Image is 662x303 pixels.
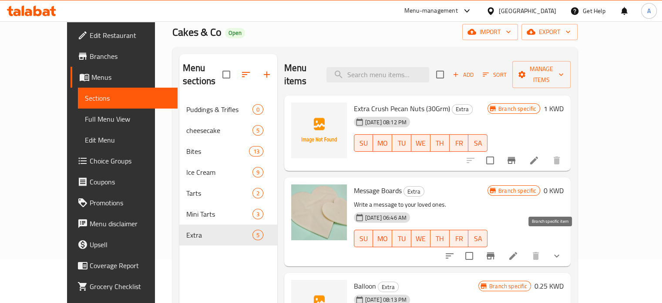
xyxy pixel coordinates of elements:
[431,65,449,84] span: Select section
[179,95,277,249] nav: Menu sections
[472,232,484,245] span: SA
[252,209,263,219] div: items
[186,188,252,198] span: Tarts
[90,30,171,41] span: Edit Restaurant
[362,118,410,126] span: [DATE] 08:12 PM
[378,282,399,292] div: Extra
[453,137,465,150] span: FR
[411,134,430,152] button: WE
[186,167,252,177] span: Ice Cream
[452,104,472,114] span: Extra
[179,141,277,162] div: Bites13
[354,102,450,115] span: Extra Crush Pecan Nuts (30Grm)
[90,177,171,187] span: Coupons
[404,187,424,197] span: Extra
[508,251,518,261] a: Edit menu item
[186,104,252,115] span: Puddings & Trifles
[544,102,564,115] h6: 1 KWD
[472,137,484,150] span: SA
[551,251,562,261] svg: Show Choices
[525,245,546,266] button: delete
[392,230,411,247] button: TU
[217,65,235,84] span: Select all sections
[71,192,178,213] a: Promotions
[499,6,556,16] div: [GEOGRAPHIC_DATA]
[546,245,567,266] button: show more
[376,232,389,245] span: MO
[534,280,564,292] h6: 0.25 KWD
[452,104,473,115] div: Extra
[90,260,171,271] span: Coverage Report
[71,25,178,46] a: Edit Restaurant
[252,188,263,198] div: items
[373,134,392,152] button: MO
[179,183,277,204] div: Tarts2
[186,230,252,240] div: Extra
[396,232,408,245] span: TU
[85,114,171,124] span: Full Menu View
[430,134,450,152] button: TH
[252,125,263,136] div: items
[403,186,424,197] div: Extra
[354,199,487,210] p: Write a message to your loved ones.
[90,156,171,166] span: Choice Groups
[404,6,458,16] div: Menu-management
[179,204,277,225] div: Mini Tarts3
[85,93,171,103] span: Sections
[90,51,171,61] span: Branches
[249,147,262,156] span: 13
[179,225,277,245] div: Extra5
[179,99,277,120] div: Puddings & Trifles0
[519,64,564,85] span: Manage items
[326,67,429,82] input: search
[460,247,478,265] span: Select to update
[430,230,450,247] button: TH
[396,137,408,150] span: TU
[477,68,512,82] span: Sort items
[501,150,522,171] button: Branch-specific-item
[462,24,518,40] button: import
[91,72,171,82] span: Menus
[225,29,245,37] span: Open
[186,125,252,136] span: cheesecake
[439,245,460,266] button: sort-choices
[481,68,509,82] button: Sort
[358,137,370,150] span: SU
[71,67,178,88] a: Menus
[468,230,487,247] button: SA
[253,126,263,135] span: 5
[253,210,263,218] span: 3
[291,102,347,158] img: Extra Crush Pecan Nuts (30Grm)
[354,279,376,293] span: Balloon
[544,184,564,197] h6: 0 KWD
[469,27,511,37] span: import
[78,88,178,109] a: Sections
[521,24,578,40] button: export
[90,281,171,292] span: Grocery Checklist
[71,46,178,67] a: Branches
[284,61,316,88] h2: Menu items
[481,151,499,170] span: Select to update
[186,209,252,219] span: Mini Tarts
[449,68,477,82] span: Add item
[71,171,178,192] a: Coupons
[483,70,507,80] span: Sort
[235,64,256,85] span: Sort sections
[253,189,263,197] span: 2
[90,239,171,250] span: Upsell
[358,232,370,245] span: SU
[186,146,249,157] span: Bites
[253,106,263,114] span: 0
[373,230,392,247] button: MO
[90,197,171,208] span: Promotions
[225,28,245,38] div: Open
[495,105,540,113] span: Branch specific
[78,129,178,150] a: Edit Menu
[450,230,469,247] button: FR
[450,134,469,152] button: FR
[172,22,222,42] span: Cakes & Co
